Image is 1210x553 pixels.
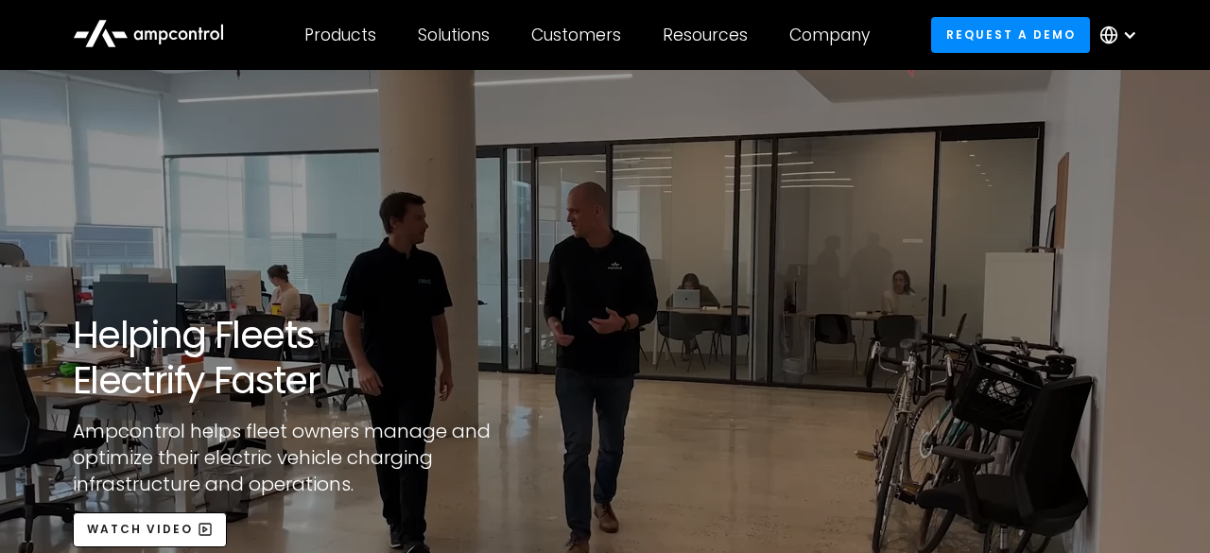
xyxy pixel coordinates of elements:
div: Solutions [418,25,490,45]
div: Resources [663,25,748,45]
a: Request a demo [931,17,1090,52]
div: Customers [531,25,621,45]
div: Products [304,25,376,45]
div: Company [789,25,870,45]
